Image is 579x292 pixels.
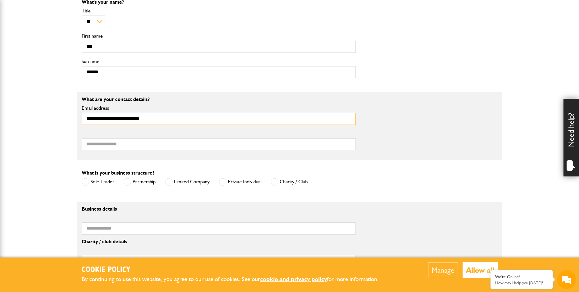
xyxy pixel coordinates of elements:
label: Title [82,8,356,13]
label: Partnership [124,178,156,186]
p: What are your contact details? [82,97,356,102]
div: Need help? [563,99,579,176]
label: Sole Trader [82,178,114,186]
h2: Cookie Policy [82,265,389,275]
p: By continuing to use this website, you agree to our use of cookies. See our for more information. [82,275,389,284]
img: d_20077148190_company_1631870298795_20077148190 [11,34,26,43]
div: Minimize live chat window [102,3,117,18]
input: Enter your last name [8,57,113,71]
button: Allow all [463,262,498,278]
input: Enter your email address [8,76,113,89]
label: Email address [82,106,356,111]
p: Business details [82,207,356,212]
label: Private Individual [219,178,261,186]
em: Start Chat [84,191,113,200]
label: First name [82,34,356,39]
label: Surname [82,59,356,64]
a: cookie and privacy policy [260,276,327,283]
p: How may I help you today? [495,281,548,285]
textarea: Type your message and hit 'Enter' [8,112,113,186]
input: Enter your phone number [8,94,113,108]
label: What is your business structure? [82,171,154,176]
div: Chat with us now [32,35,104,43]
button: Manage [428,262,458,278]
label: Charity / Club [271,178,308,186]
p: Charity / club details [82,239,356,244]
label: Limited Company [165,178,210,186]
div: We're Online! [495,274,548,280]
